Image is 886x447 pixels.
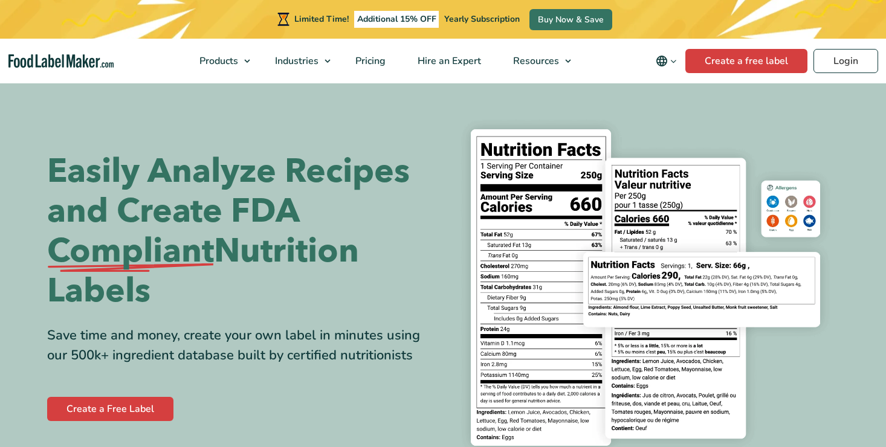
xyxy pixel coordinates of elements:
a: Create a free label [685,49,807,73]
span: Additional 15% OFF [354,11,439,28]
span: Limited Time! [294,13,349,25]
span: Yearly Subscription [444,13,520,25]
button: Change language [647,49,685,73]
a: Login [813,49,878,73]
a: Pricing [340,39,399,83]
div: Save time and money, create your own label in minutes using our 500k+ ingredient database built b... [47,326,434,365]
span: Industries [271,54,320,68]
h1: Easily Analyze Recipes and Create FDA Nutrition Labels [47,152,434,311]
span: Compliant [47,231,214,271]
a: Create a Free Label [47,397,173,421]
span: Resources [509,54,560,68]
a: Products [184,39,256,83]
a: Resources [497,39,577,83]
span: Products [196,54,239,68]
span: Pricing [352,54,387,68]
a: Hire an Expert [402,39,494,83]
a: Industries [259,39,337,83]
a: Food Label Maker homepage [8,54,114,68]
a: Buy Now & Save [529,9,612,30]
span: Hire an Expert [414,54,482,68]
